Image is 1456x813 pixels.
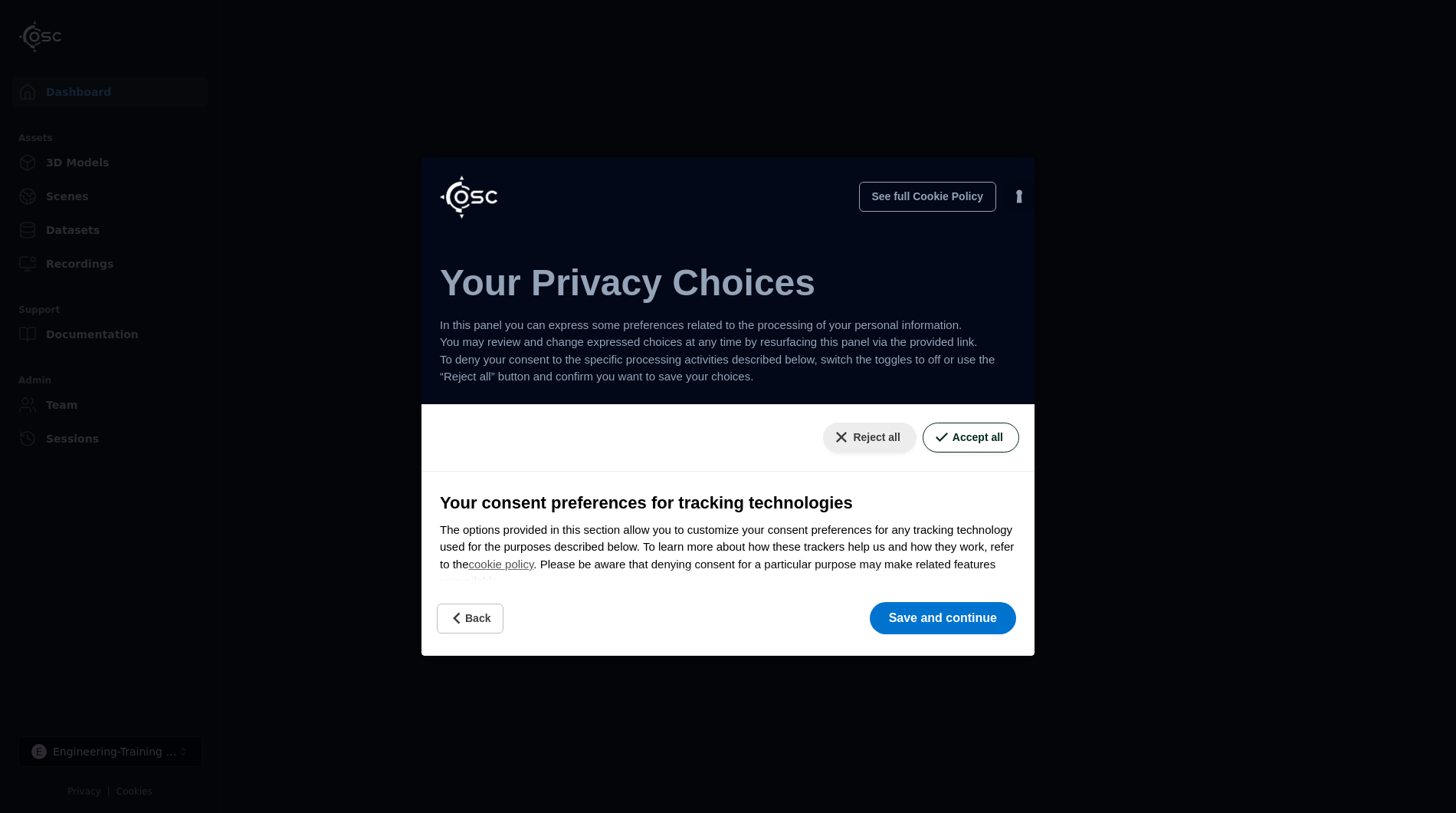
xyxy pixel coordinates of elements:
button: Back [437,604,503,634]
span: See full Cookie Policy [872,189,984,205]
img: logo [440,176,497,219]
h2: Your Privacy Choices [440,255,1016,311]
p: In this panel you can express some preferences related to the processing of your personal informa... [440,317,1016,386]
button: Accept all [923,423,1019,453]
button: Reject all [823,423,916,453]
button: Save and continue [870,602,1016,634]
a: iubenda - Cookie Policy and Cookie Compliance Management [1002,182,1035,211]
button: See full Cookie Policy [859,182,997,212]
p: The options provided in this section allow you to customize your consent preferences for any trac... [440,522,1016,591]
a: cookie policy [469,558,534,571]
h3: Your consent preferences for tracking technologies [440,490,1016,515]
